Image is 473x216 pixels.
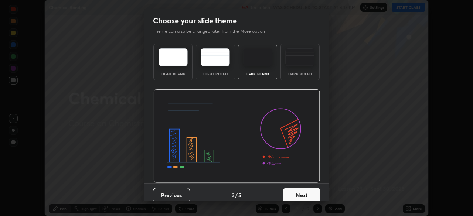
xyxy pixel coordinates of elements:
p: Theme can also be changed later from the More option [153,28,273,35]
div: Light Ruled [201,72,230,76]
h2: Choose your slide theme [153,16,237,25]
h4: / [235,191,238,199]
img: darkRuledTheme.de295e13.svg [285,48,314,66]
h4: 5 [238,191,241,199]
img: lightTheme.e5ed3b09.svg [159,48,188,66]
img: darkThemeBanner.d06ce4a2.svg [153,89,320,183]
button: Previous [153,188,190,203]
h4: 3 [232,191,235,199]
img: lightRuledTheme.5fabf969.svg [201,48,230,66]
button: Next [283,188,320,203]
div: Dark Ruled [285,72,315,76]
div: Dark Blank [243,72,272,76]
img: darkTheme.f0cc69e5.svg [243,48,272,66]
div: Light Blank [158,72,188,76]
